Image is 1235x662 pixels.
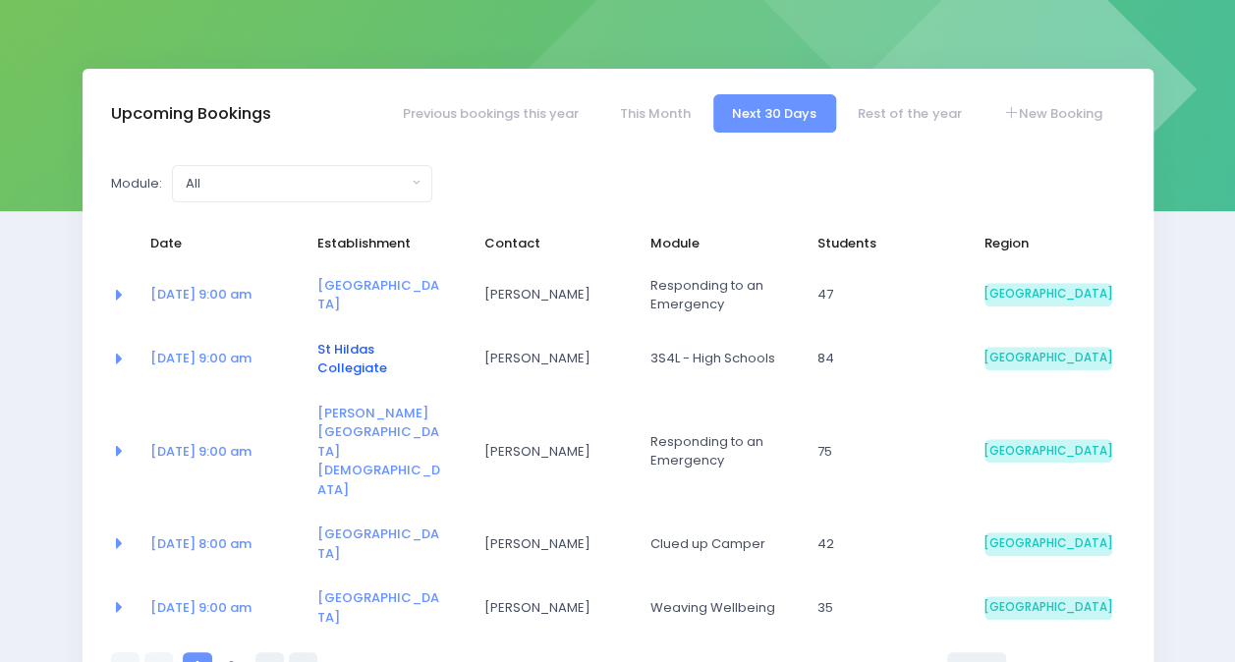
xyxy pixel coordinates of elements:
[317,588,439,627] a: [GEOGRAPHIC_DATA]
[805,327,972,391] td: 84
[317,340,387,378] a: St Hildas Collegiate
[638,327,805,391] td: 3S4L - High Schools
[483,534,611,554] span: [PERSON_NAME]
[150,234,278,253] span: Date
[650,349,778,368] span: 3S4L - High Schools
[638,512,805,576] td: Clued up Camper
[984,234,1112,253] span: Region
[150,349,252,367] a: [DATE] 9:00 am
[805,512,972,576] td: 42
[984,439,1112,463] span: [GEOGRAPHIC_DATA]
[650,276,778,314] span: Responding to an Emergency
[650,234,778,253] span: Module
[839,94,981,133] a: Rest of the year
[638,576,805,639] td: Weaving Wellbeing
[650,534,778,554] span: Clued up Camper
[138,391,305,513] td: <a href="https://app.stjis.org.nz/bookings/524065" class="font-weight-bold">20 Oct at 9:00 am</a>
[638,263,805,327] td: Responding to an Emergency
[150,285,252,303] a: [DATE] 9:00 am
[471,391,638,513] td: Anna Pol
[150,534,252,553] a: [DATE] 8:00 am
[972,391,1125,513] td: South Island
[317,524,439,563] a: [GEOGRAPHIC_DATA]
[471,576,638,639] td: Kerry Forse
[984,532,1112,556] span: [GEOGRAPHIC_DATA]
[471,512,638,576] td: Kelsey O'Connor
[150,598,252,617] a: [DATE] 9:00 am
[111,104,271,124] h3: Upcoming Bookings
[483,349,611,368] span: [PERSON_NAME]
[138,512,305,576] td: <a href="https://app.stjis.org.nz/bookings/523965" class="font-weight-bold">21 Oct at 8:00 am</a>
[317,234,445,253] span: Establishment
[817,349,945,368] span: 84
[317,404,440,499] a: [PERSON_NAME][GEOGRAPHIC_DATA][DEMOGRAPHIC_DATA]
[305,327,472,391] td: <a href="https://app.stjis.org.nz/establishments/203924" class="font-weight-bold">St Hildas Colle...
[138,576,305,639] td: <a href="https://app.stjis.org.nz/bookings/523901" class="font-weight-bold">28 Oct at 9:00 am</a>
[305,391,472,513] td: <a href="https://app.stjis.org.nz/establishments/207075" class="font-weight-bold">Liberton Christ...
[983,94,1121,133] a: New Booking
[817,534,945,554] span: 42
[984,596,1112,620] span: [GEOGRAPHIC_DATA]
[172,165,432,202] button: All
[138,327,305,391] td: <a href="https://app.stjis.org.nz/bookings/523914" class="font-weight-bold">14 Oct at 9:00 am</a>
[805,576,972,639] td: 35
[984,347,1112,370] span: [GEOGRAPHIC_DATA]
[383,94,597,133] a: Previous bookings this year
[817,234,945,253] span: Students
[805,391,972,513] td: 75
[186,174,407,193] div: All
[483,598,611,618] span: [PERSON_NAME]
[972,263,1125,327] td: South Island
[805,263,972,327] td: 47
[305,512,472,576] td: <a href="https://app.stjis.org.nz/establishments/203816" class="font-weight-bold">Blue Mountain C...
[817,442,945,462] span: 75
[650,432,778,470] span: Responding to an Emergency
[638,391,805,513] td: Responding to an Emergency
[483,285,611,304] span: [PERSON_NAME]
[111,174,162,193] label: Module:
[317,276,439,314] a: [GEOGRAPHIC_DATA]
[471,327,638,391] td: Monique Grant
[650,598,778,618] span: Weaving Wellbeing
[138,263,305,327] td: <a href="https://app.stjis.org.nz/bookings/523917" class="font-weight-bold">13 Oct at 9:00 am</a>
[305,576,472,639] td: <a href="https://app.stjis.org.nz/establishments/200758" class="font-weight-bold">Palmerston Scho...
[150,442,252,461] a: [DATE] 9:00 am
[817,285,945,304] span: 47
[972,327,1125,391] td: South Island
[984,283,1112,306] span: [GEOGRAPHIC_DATA]
[972,512,1125,576] td: South Island
[972,576,1125,639] td: South Island
[817,598,945,618] span: 35
[483,234,611,253] span: Contact
[600,94,709,133] a: This Month
[305,263,472,327] td: <a href="https://app.stjis.org.nz/establishments/203657" class="font-weight-bold">North East Vall...
[483,442,611,462] span: [PERSON_NAME]
[713,94,836,133] a: Next 30 Days
[471,263,638,327] td: Karen Sintmaartensdijk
